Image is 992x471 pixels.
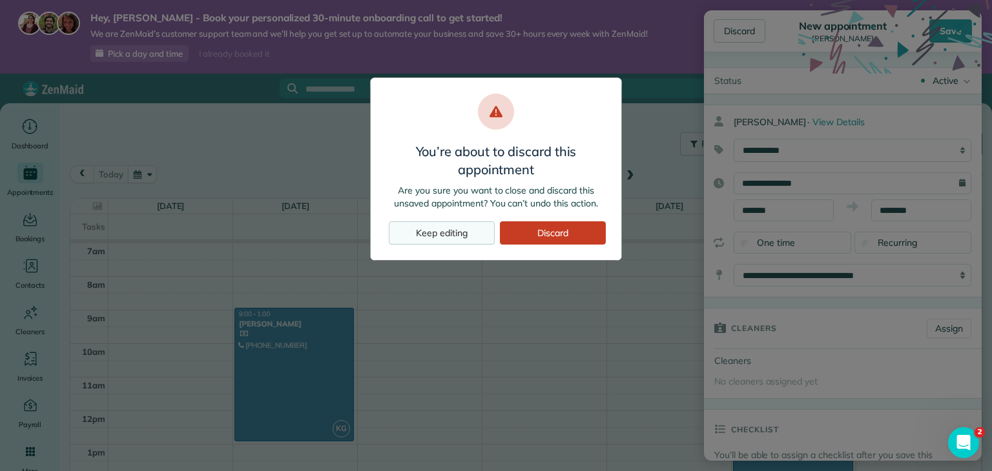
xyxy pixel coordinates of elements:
h3: You’re about to discard this appointment [386,143,606,179]
iframe: Intercom live chat [948,427,979,458]
p: Are you sure you want to close and discard this unsaved appointment? You can’t undo this action. [386,184,606,210]
span: 2 [975,427,985,437]
div: Keep editing [389,221,495,245]
div: Discard [500,221,606,245]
